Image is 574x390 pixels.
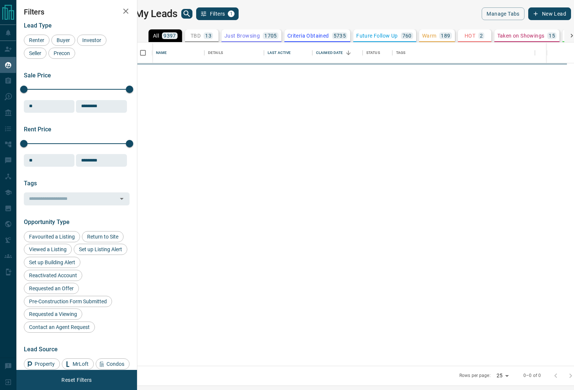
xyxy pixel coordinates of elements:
[76,246,125,252] span: Set up Listing Alert
[494,370,511,381] div: 25
[204,42,264,63] div: Details
[312,42,363,63] div: Claimed Date
[77,35,106,46] div: Investor
[363,42,392,63] div: Status
[24,48,47,59] div: Seller
[482,7,524,20] button: Manage Tabs
[48,48,75,59] div: Precon
[80,37,104,43] span: Investor
[26,324,92,330] span: Contact an Agent Request
[156,42,167,63] div: Name
[208,42,223,63] div: Details
[117,194,127,204] button: Open
[26,285,76,291] span: Requested an Offer
[24,257,80,268] div: Set up Building Alert
[24,296,112,307] div: Pre-Construction Form Submitted
[26,37,47,43] span: Renter
[51,35,75,46] div: Buyer
[26,50,44,56] span: Seller
[24,322,95,333] div: Contact an Agent Request
[334,33,346,38] p: 5735
[181,9,192,19] button: search button
[224,33,260,38] p: Just Browsing
[26,259,78,265] span: Set up Building Alert
[96,358,130,370] div: Condos
[24,22,52,29] span: Lead Type
[459,373,491,379] p: Rows per page:
[523,373,541,379] p: 0–0 of 0
[549,33,555,38] p: 15
[229,11,234,16] span: 1
[191,33,201,38] p: TBD
[163,33,176,38] p: 9397
[24,7,130,16] h2: Filters
[24,346,58,353] span: Lead Source
[366,42,380,63] div: Status
[24,283,79,294] div: Requested an Offer
[343,48,354,58] button: Sort
[84,234,121,240] span: Return to Site
[441,33,450,38] p: 189
[316,42,343,63] div: Claimed Date
[24,218,70,226] span: Opportunity Type
[26,246,69,252] span: Viewed a Listing
[24,72,51,79] span: Sale Price
[57,374,96,386] button: Reset Filters
[268,42,291,63] div: Last Active
[205,33,211,38] p: 13
[62,358,94,370] div: MrLoft
[356,33,398,38] p: Future Follow Up
[264,33,277,38] p: 1705
[70,361,91,367] span: MrLoft
[24,35,50,46] div: Renter
[480,33,483,38] p: 2
[422,33,437,38] p: Warm
[24,270,82,281] div: Reactivated Account
[26,298,109,304] span: Pre-Construction Form Submitted
[104,361,127,367] span: Condos
[152,42,204,63] div: Name
[24,126,51,133] span: Rent Price
[74,244,127,255] div: Set up Listing Alert
[264,42,312,63] div: Last Active
[24,231,80,242] div: Favourited a Listing
[528,7,571,20] button: New Lead
[392,42,535,63] div: Tags
[24,358,60,370] div: Property
[196,7,239,20] button: Filters1
[24,309,82,320] div: Requested a Viewing
[396,42,406,63] div: Tags
[153,33,159,38] p: All
[32,361,57,367] span: Property
[135,8,178,20] h1: My Leads
[26,311,80,317] span: Requested a Viewing
[54,37,73,43] span: Buyer
[287,33,329,38] p: Criteria Obtained
[82,231,124,242] div: Return to Site
[402,33,412,38] p: 760
[26,234,77,240] span: Favourited a Listing
[24,180,37,187] span: Tags
[497,33,545,38] p: Taken on Showings
[26,272,80,278] span: Reactivated Account
[24,244,72,255] div: Viewed a Listing
[51,50,73,56] span: Precon
[465,33,475,38] p: HOT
